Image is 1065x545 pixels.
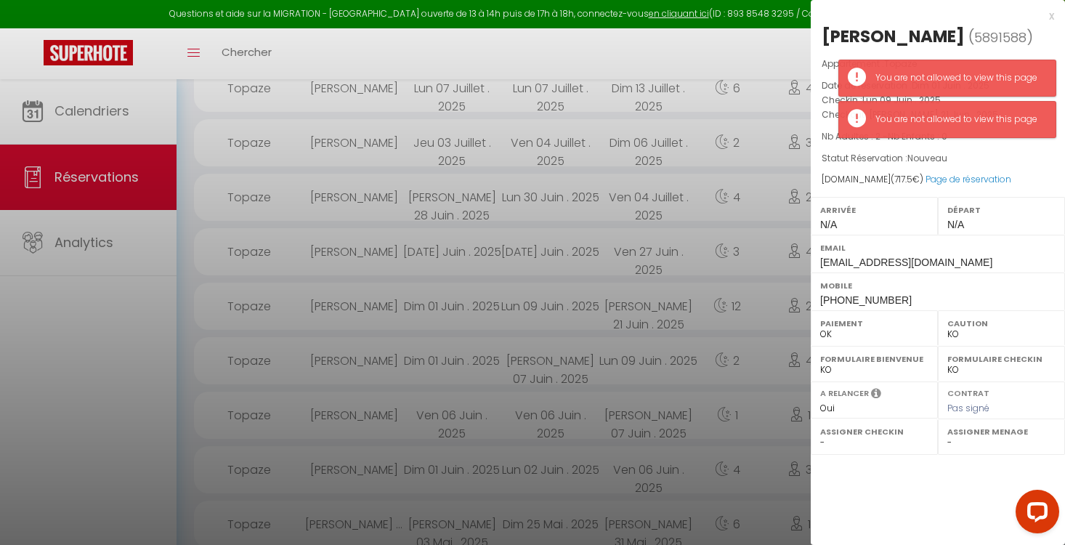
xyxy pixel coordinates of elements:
label: Départ [947,203,1056,217]
span: ( ) [968,27,1033,47]
div: You are not allowed to view this page [875,113,1041,126]
div: x [811,7,1054,25]
span: [EMAIL_ADDRESS][DOMAIN_NAME] [820,257,992,268]
iframe: LiveChat chat widget [1004,484,1065,545]
p: Statut Réservation : [822,151,1054,166]
div: [DOMAIN_NAME] [822,173,1054,187]
label: Assigner Checkin [820,424,928,439]
span: 717.5 [894,173,912,185]
label: Paiement [820,316,928,331]
label: Arrivée [820,203,928,217]
span: Pas signé [947,402,989,414]
span: N/A [947,219,964,230]
div: [PERSON_NAME] [822,25,965,48]
span: [PHONE_NUMBER] [820,294,912,306]
label: Caution [947,316,1056,331]
label: Assigner Menage [947,424,1056,439]
span: 5891588 [974,28,1026,47]
div: You are not allowed to view this page [875,71,1041,85]
label: A relancer [820,387,869,400]
i: Sélectionner OUI si vous souhaiter envoyer les séquences de messages post-checkout [871,387,881,403]
span: Nb Adultes : 2 - [822,130,947,142]
label: Mobile [820,278,1056,293]
p: Date de réservation : [822,78,1054,93]
p: Checkout : [822,108,1054,122]
a: Page de réservation [926,173,1011,185]
p: Checkin : [822,93,1054,108]
label: Formulaire Checkin [947,352,1056,366]
p: Appartement : [822,57,1054,71]
span: Nouveau [907,152,947,164]
span: Topaze [884,57,917,70]
span: Lun 09 Juin . 2025 [862,94,941,106]
span: Nb Enfants : 0 [888,130,947,142]
span: ( €) [891,173,923,185]
label: Formulaire Bienvenue [820,352,928,366]
label: Email [820,241,1056,255]
span: N/A [820,219,837,230]
label: Contrat [947,387,989,397]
